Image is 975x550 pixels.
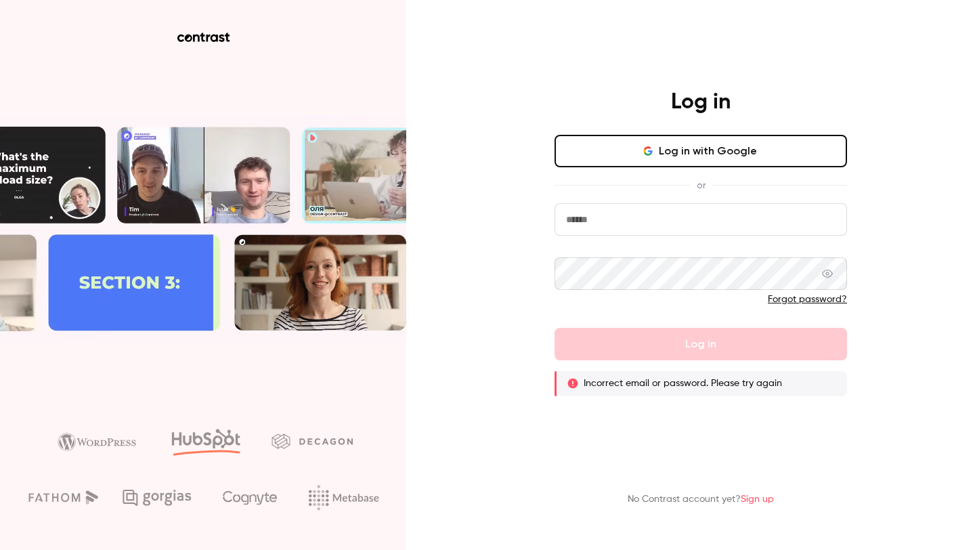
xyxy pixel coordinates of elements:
[628,492,774,507] p: No Contrast account yet?
[555,135,847,167] button: Log in with Google
[272,433,353,448] img: decagon
[690,178,712,192] span: or
[584,377,782,390] p: Incorrect email or password. Please try again
[741,494,774,504] a: Sign up
[768,295,847,304] a: Forgot password?
[671,89,731,116] h4: Log in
